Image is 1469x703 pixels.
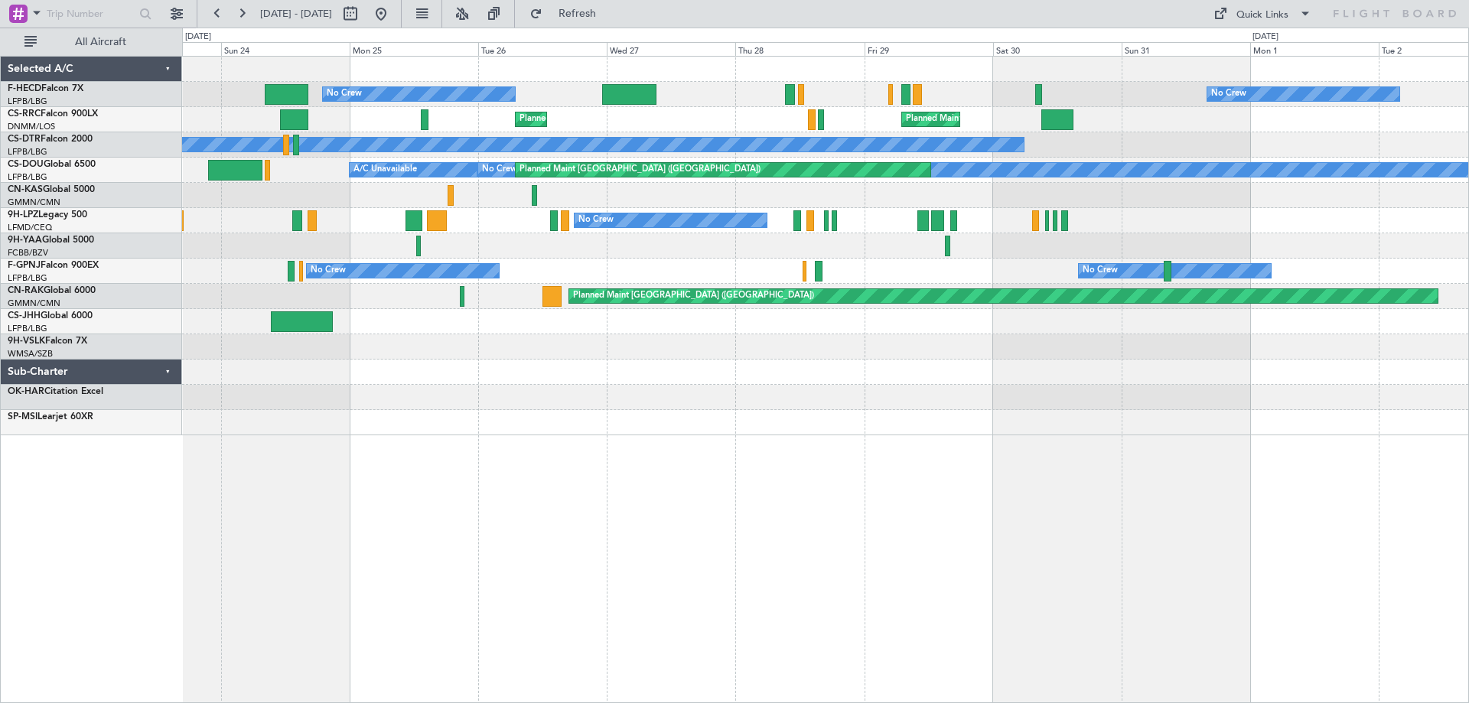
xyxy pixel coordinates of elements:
div: Thu 28 [735,42,864,56]
span: CS-DOU [8,160,44,169]
a: LFPB/LBG [8,146,47,158]
span: F-HECD [8,84,41,93]
a: LFPB/LBG [8,171,47,183]
span: CN-RAK [8,286,44,295]
a: LFPB/LBG [8,96,47,107]
a: GMMN/CMN [8,298,60,309]
a: CN-KASGlobal 5000 [8,185,95,194]
div: Quick Links [1236,8,1288,23]
div: A/C Unavailable [353,158,417,181]
a: LFPB/LBG [8,272,47,284]
span: CN-KAS [8,185,43,194]
span: All Aircraft [40,37,161,47]
div: Planned Maint [GEOGRAPHIC_DATA] ([GEOGRAPHIC_DATA]) [906,108,1147,131]
span: CS-DTR [8,135,41,144]
input: Trip Number [47,2,135,25]
div: Wed 27 [607,42,735,56]
div: Sun 24 [221,42,350,56]
a: CS-DTRFalcon 2000 [8,135,93,144]
a: LFPB/LBG [8,323,47,334]
a: CS-RRCFalcon 900LX [8,109,98,119]
span: F-GPNJ [8,261,41,270]
div: [DATE] [185,31,211,44]
button: Refresh [523,2,614,26]
button: All Aircraft [17,30,166,54]
div: Planned Maint [GEOGRAPHIC_DATA] ([GEOGRAPHIC_DATA]) [573,285,814,308]
div: [DATE] [1252,31,1278,44]
div: No Crew [1211,83,1246,106]
div: No Crew [482,158,517,181]
div: Fri 29 [865,42,993,56]
a: 9H-YAAGlobal 5000 [8,236,94,245]
a: CS-JHHGlobal 6000 [8,311,93,321]
span: CS-RRC [8,109,41,119]
a: GMMN/CMN [8,197,60,208]
a: CN-RAKGlobal 6000 [8,286,96,295]
a: 9H-LPZLegacy 500 [8,210,87,220]
div: No Crew [327,83,362,106]
a: LFMD/CEQ [8,222,52,233]
a: 9H-VSLKFalcon 7X [8,337,87,346]
a: WMSA/SZB [8,348,53,360]
div: Mon 1 [1250,42,1379,56]
div: Planned Maint [GEOGRAPHIC_DATA] ([GEOGRAPHIC_DATA]) [520,158,761,181]
div: No Crew [311,259,346,282]
div: No Crew [578,209,614,232]
a: CS-DOUGlobal 6500 [8,160,96,169]
span: 9H-YAA [8,236,42,245]
div: No Crew [1083,259,1118,282]
a: OK-HARCitation Excel [8,387,103,396]
a: FCBB/BZV [8,247,48,259]
span: Refresh [546,8,610,19]
span: 9H-VSLK [8,337,45,346]
span: SP-MSI [8,412,37,421]
a: DNMM/LOS [8,121,55,132]
span: OK-HAR [8,387,44,396]
a: SP-MSILearjet 60XR [8,412,93,421]
a: F-GPNJFalcon 900EX [8,261,99,270]
div: Mon 25 [350,42,478,56]
a: F-HECDFalcon 7X [8,84,83,93]
span: [DATE] - [DATE] [260,7,332,21]
button: Quick Links [1206,2,1319,26]
div: Planned Maint [GEOGRAPHIC_DATA] ([GEOGRAPHIC_DATA]) [520,108,761,131]
span: CS-JHH [8,311,41,321]
div: Sat 30 [993,42,1122,56]
div: Tue 26 [478,42,607,56]
div: Sun 31 [1122,42,1250,56]
span: 9H-LPZ [8,210,38,220]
